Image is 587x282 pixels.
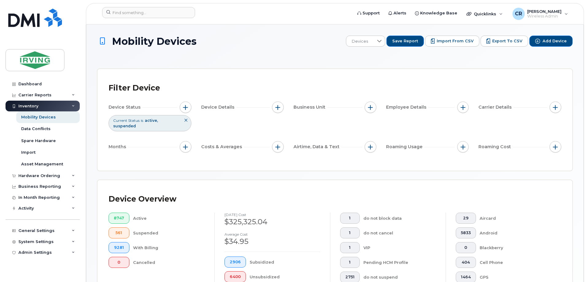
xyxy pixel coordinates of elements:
[293,104,327,110] span: Business Unit
[492,38,522,44] span: Export to CSV
[363,213,436,224] div: do not block data
[345,260,355,265] span: 1
[363,242,436,253] div: VIP
[230,274,241,279] span: 6400
[109,104,142,110] span: Device Status
[456,242,476,253] button: 0
[224,217,320,227] div: $325,325.04
[340,242,360,253] button: 1
[224,213,320,217] h4: [DATE] cost
[456,213,476,224] button: 29
[480,227,552,238] div: Android
[112,36,197,47] span: Mobility Devices
[480,242,552,253] div: Blackberry
[386,144,424,150] span: Roaming Usage
[133,213,205,224] div: Active
[114,260,124,265] span: 0
[293,144,341,150] span: Airtime, Data & Text
[543,38,567,44] span: Add Device
[109,213,129,224] button: 8747
[201,104,236,110] span: Device Details
[386,36,424,47] button: Save Report
[109,257,129,268] button: 0
[481,36,528,47] button: Export to CSV
[109,144,128,150] span: Months
[224,232,320,236] h4: Average cost
[461,275,471,280] span: 1464
[346,36,374,47] span: Devices
[133,257,205,268] div: Cancelled
[461,230,471,235] span: 5833
[141,118,143,123] span: is
[340,213,360,224] button: 1
[345,275,355,280] span: 2751
[529,36,573,47] button: Add Device
[114,216,124,221] span: 8747
[345,230,355,235] span: 1
[113,118,140,123] span: Current Status
[456,257,476,268] button: 404
[133,242,205,253] div: With Billing
[345,245,355,250] span: 1
[480,213,552,224] div: Aircard
[113,124,136,128] span: suspended
[461,260,471,265] span: 404
[109,242,129,253] button: 9281
[109,227,129,238] button: 561
[250,257,320,268] div: Subsidized
[224,236,320,247] div: $34.95
[340,257,360,268] button: 1
[478,144,513,150] span: Roaming Cost
[345,216,355,221] span: 1
[340,227,360,238] button: 1
[478,104,513,110] span: Carrier Details
[363,257,436,268] div: Pending HCM Profile
[392,38,418,44] span: Save Report
[230,260,241,265] span: 2906
[224,257,246,268] button: 2906
[363,227,436,238] div: do not cancel
[109,191,176,207] div: Device Overview
[114,245,124,250] span: 9281
[114,230,124,235] span: 561
[133,227,205,238] div: Suspended
[109,80,160,96] div: Filter Device
[480,257,552,268] div: Cell Phone
[461,245,471,250] span: 0
[461,216,471,221] span: 29
[456,227,476,238] button: 5833
[201,144,244,150] span: Costs & Averages
[437,38,474,44] span: Import from CSV
[425,36,479,47] button: Import from CSV
[386,104,428,110] span: Employee Details
[145,118,158,123] span: active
